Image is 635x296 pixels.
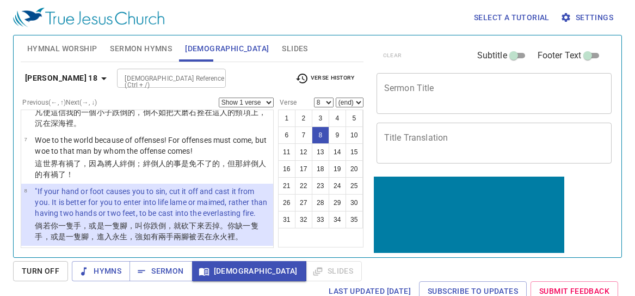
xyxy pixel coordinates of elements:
iframe: from-child [372,175,566,264]
span: Slides [282,42,307,56]
button: 6 [278,126,295,144]
wg2889: 有禍了 [35,159,266,179]
span: Settings [563,11,613,25]
wg1722: 。 [73,119,81,128]
wg2228: 一隻腳 [66,232,243,241]
button: 14 [329,143,346,161]
wg3759: ，因為 [35,159,266,179]
span: Hymns [81,264,121,278]
wg4625: ；絆倒 [35,159,266,179]
wg2281: 裡 [66,119,81,128]
button: 26 [278,194,295,212]
wg4228: ，叫你跌倒 [35,221,258,241]
p: Woe to the world because of offenses! For offenses must come, but woe to that man by whom the off... [35,135,270,156]
button: 25 [346,177,363,195]
button: 15 [346,143,363,161]
button: 5 [346,110,363,127]
button: 31 [278,211,295,228]
label: Previous (←, ↑) Next (→, ↓) [22,99,97,106]
wg906: 在永 [205,232,243,241]
button: 12 [295,143,312,161]
wg2228: 有 [151,232,243,241]
span: Hymnal Worship [27,42,97,56]
span: Verse History [295,72,354,85]
button: 7 [295,126,312,144]
button: 10 [346,126,363,144]
button: 29 [329,194,346,212]
button: 21 [278,177,295,195]
wg1519: 。 [235,232,243,241]
button: 8 [312,126,329,144]
span: Turn Off [22,264,59,278]
button: Sermon [130,261,192,281]
wg5560: ，進入 [89,232,243,241]
button: 33 [312,211,329,228]
button: Turn Off [13,261,68,281]
button: 24 [329,177,346,195]
button: 23 [312,177,329,195]
p: 凡 [35,107,270,129]
wg166: 火 [220,232,243,241]
p: 倘若 [35,220,270,242]
span: Sermon [138,264,183,278]
wg2948: ，或是 [43,232,243,241]
span: Subtitle [477,49,507,62]
button: Verse History [289,70,361,87]
button: 3 [312,110,329,127]
button: 4 [329,110,346,127]
button: 13 [312,143,329,161]
span: Footer Text [538,49,582,62]
input: Type Bible Reference [120,72,205,84]
button: [DEMOGRAPHIC_DATA] [192,261,306,281]
button: 9 [329,126,346,144]
wg444: 的有禍了 [35,170,73,179]
wg2228: 一隻腳 [35,221,258,241]
span: [DEMOGRAPHIC_DATA] [185,42,269,56]
button: Settings [558,8,618,28]
button: 17 [295,160,312,178]
img: True Jesus Church [13,8,164,27]
p: 這世界 [35,158,270,180]
wg1487: 你 [35,221,258,241]
wg5495: ，或是 [35,221,258,241]
button: Select a tutorial [470,8,554,28]
b: [PERSON_NAME] 18 [25,71,97,85]
button: Hymns [72,261,130,281]
wg4442: 裡 [227,232,243,241]
wg3989: 海 [58,119,81,128]
wg2222: ，強如 [127,232,243,241]
button: 32 [295,211,312,228]
button: 11 [278,143,295,161]
button: 22 [295,177,312,195]
wg575: 將人絆倒 [35,159,266,179]
button: 16 [278,160,295,178]
wg5495: 兩 [174,232,243,241]
wg1519: 永生 [112,232,243,241]
button: [PERSON_NAME] 18 [21,68,115,88]
button: 30 [346,194,363,212]
button: 1 [278,110,295,127]
label: Verse [278,99,297,106]
button: 18 [312,160,329,178]
span: [DEMOGRAPHIC_DATA] [201,264,298,278]
wg3759: ！ [66,170,73,179]
span: 8 [24,188,27,194]
button: 28 [312,194,329,212]
wg4675: 一隻手 [35,221,258,241]
wg1417: 手 [166,232,243,241]
button: 2 [295,110,312,127]
span: 7 [24,136,27,142]
span: Select a tutorial [474,11,550,25]
button: 20 [346,160,363,178]
button: 19 [329,160,346,178]
p: "If your hand or foot causes you to sin, cut it off and cast it from you. It is better for you to... [35,186,270,219]
wg1417: 腳 [181,232,243,241]
button: 35 [346,211,363,228]
wg2670: 在深 [43,119,82,128]
button: 34 [329,211,346,228]
button: 27 [295,194,312,212]
wg4228: 被丟 [189,232,243,241]
span: Sermon Hymns [110,42,172,56]
wg2192: 兩 [158,232,243,241]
